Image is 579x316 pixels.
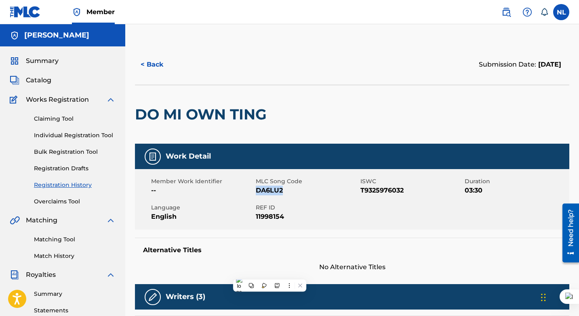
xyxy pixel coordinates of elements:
[166,292,205,301] h5: Writers (3)
[26,270,56,280] span: Royalties
[498,4,514,20] a: Public Search
[26,216,57,225] span: Matching
[541,285,546,310] div: Drag
[539,277,579,316] iframe: Chat Widget
[106,95,116,105] img: expand
[34,306,116,315] a: Statements
[26,75,51,85] span: Catalog
[256,212,358,222] span: 11998154
[34,115,116,123] a: Claiming Tool
[10,216,20,225] img: Matching
[553,4,569,20] div: User Menu
[34,252,116,260] a: Match History
[256,177,358,186] span: MLC Song Code
[256,203,358,212] span: REF ID
[151,186,254,195] span: --
[10,95,20,105] img: Works Registration
[135,54,183,75] button: < Back
[86,7,115,17] span: Member
[26,95,89,105] span: Works Registration
[10,31,19,40] img: Accounts
[519,4,535,20] div: Help
[10,75,19,85] img: Catalog
[10,75,51,85] a: CatalogCatalog
[34,290,116,298] a: Summary
[135,262,569,272] span: No Alternative Titles
[556,201,579,266] iframe: Resource Center
[34,235,116,244] a: Matching Tool
[148,292,158,302] img: Writers
[34,197,116,206] a: Overclaims Tool
[34,181,116,189] a: Registration History
[256,186,358,195] span: DA6LU2
[106,270,116,280] img: expand
[536,61,561,68] span: [DATE]
[151,212,254,222] span: English
[166,152,211,161] h5: Work Detail
[465,177,567,186] span: Duration
[522,7,532,17] img: help
[10,270,19,280] img: Royalties
[479,60,561,69] div: Submission Date:
[10,56,59,66] a: SummarySummary
[26,56,59,66] span: Summary
[34,164,116,173] a: Registration Drafts
[72,7,82,17] img: Top Rightsholder
[148,152,158,161] img: Work Detail
[34,131,116,140] a: Individual Registration Tool
[135,105,271,123] h2: DO MI OWN TING
[540,8,548,16] div: Notifications
[10,6,41,18] img: MLC Logo
[34,148,116,156] a: Bulk Registration Tool
[151,177,254,186] span: Member Work Identifier
[465,186,567,195] span: 03:30
[501,7,511,17] img: search
[151,203,254,212] span: Language
[106,216,116,225] img: expand
[360,177,463,186] span: ISWC
[24,31,89,40] h5: Nishawn Lee
[10,56,19,66] img: Summary
[360,186,463,195] span: T9325976032
[143,246,561,254] h5: Alternative Titles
